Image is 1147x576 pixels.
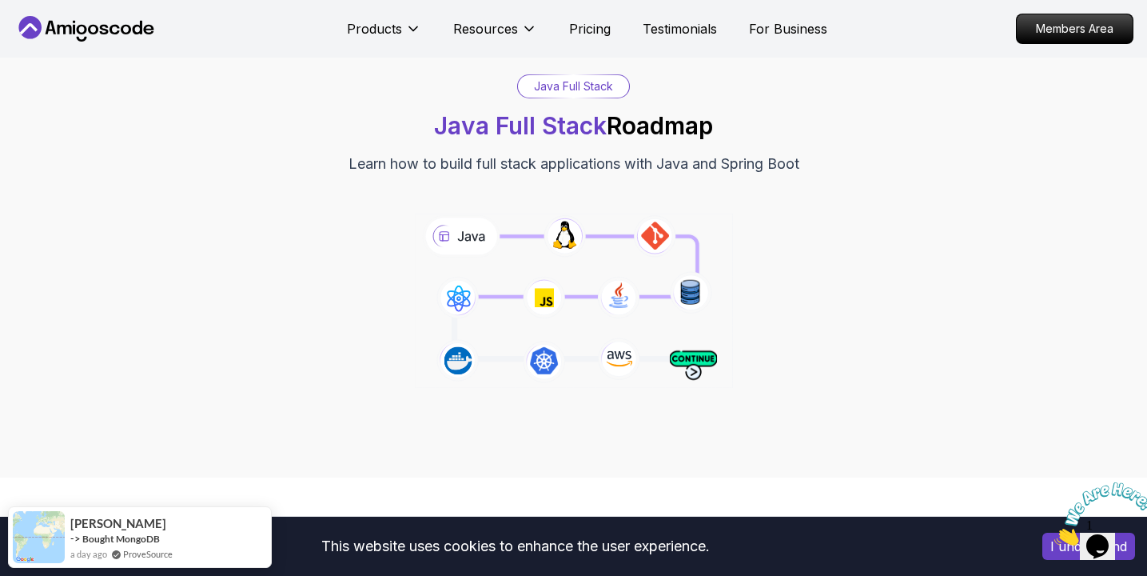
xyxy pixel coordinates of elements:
[434,111,607,140] span: Java Full Stack
[453,19,518,38] p: Resources
[434,111,713,140] h1: Roadmap
[70,547,107,561] span: a day ago
[518,75,629,98] div: Java Full Stack
[1016,14,1133,44] a: Members Area
[1042,533,1135,560] button: Accept cookies
[13,511,65,563] img: provesource social proof notification image
[347,19,421,51] button: Products
[348,153,799,175] p: Learn how to build full stack applications with Java and Spring Boot
[70,532,81,545] span: ->
[82,533,160,545] a: Bought MongoDB
[1017,14,1133,43] p: Members Area
[12,529,1018,564] div: This website uses cookies to enhance the user experience.
[6,6,106,70] img: Chat attention grabber
[6,6,13,20] span: 1
[347,19,402,38] p: Products
[453,19,537,51] button: Resources
[749,19,827,38] a: For Business
[70,517,166,530] span: [PERSON_NAME]
[643,19,717,38] a: Testimonials
[569,19,611,38] a: Pricing
[123,547,173,561] a: ProveSource
[1048,476,1147,552] iframe: chat widget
